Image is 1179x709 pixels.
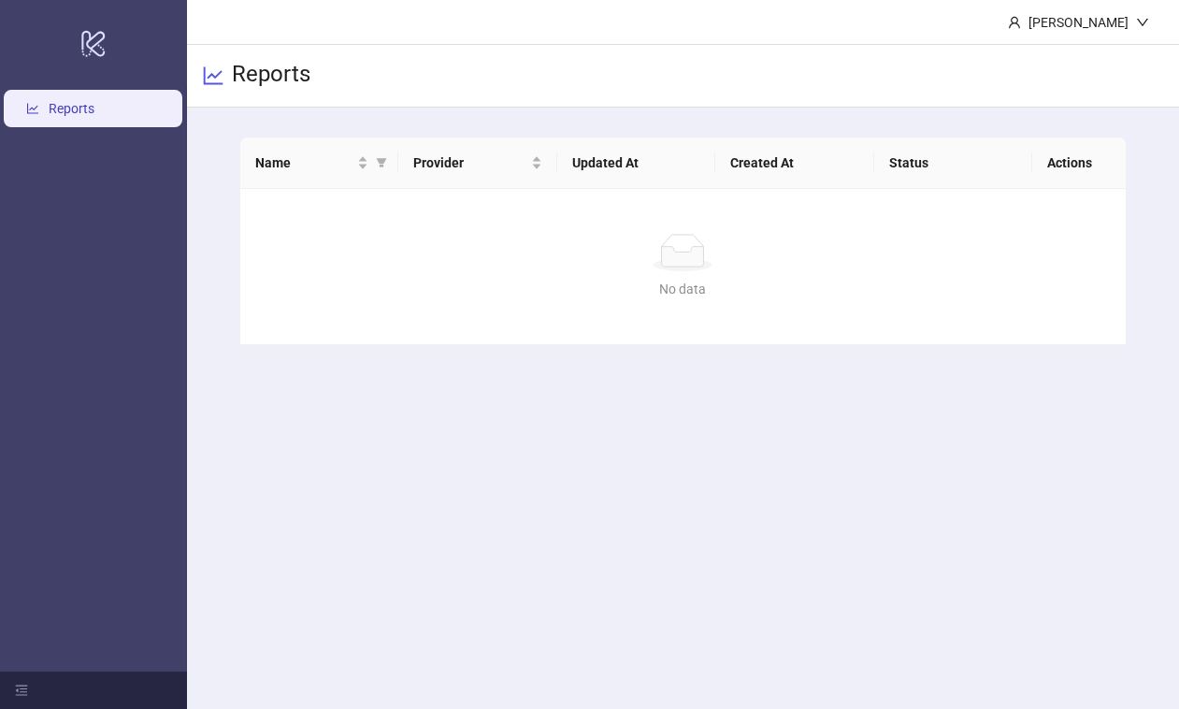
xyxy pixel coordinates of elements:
[715,137,873,189] th: Created At
[263,279,1103,299] div: No data
[202,65,224,87] span: line-chart
[232,60,310,92] h3: Reports
[413,152,526,173] span: Provider
[15,684,28,697] span: menu-fold
[255,152,353,173] span: Name
[1032,137,1126,189] th: Actions
[398,137,556,189] th: Provider
[372,149,391,177] span: filter
[1021,12,1136,33] div: [PERSON_NAME]
[376,157,387,168] span: filter
[49,102,94,117] a: Reports
[240,137,398,189] th: Name
[1008,16,1021,29] span: user
[1136,16,1149,29] span: down
[557,137,715,189] th: Updated At
[874,137,1032,189] th: Status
